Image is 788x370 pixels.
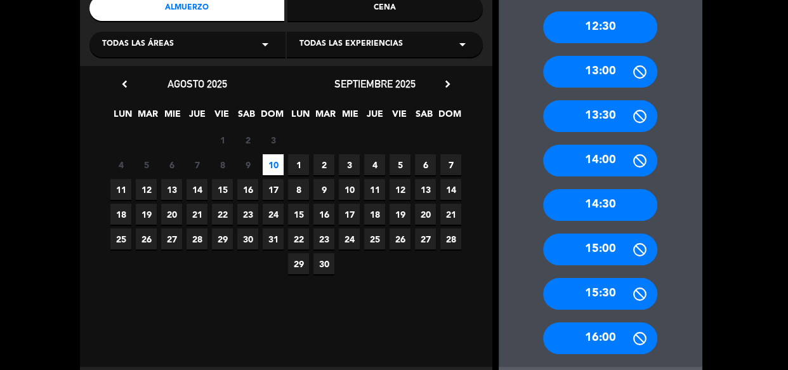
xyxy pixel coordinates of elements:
span: 20 [415,204,436,225]
span: 10 [263,154,284,175]
span: 25 [364,228,385,249]
span: 3 [339,154,360,175]
span: LUN [112,107,133,128]
span: 29 [288,253,309,274]
span: 18 [364,204,385,225]
span: 1 [212,129,233,150]
span: VIE [389,107,410,128]
i: arrow_drop_down [258,37,273,52]
span: JUE [187,107,207,128]
span: 28 [440,228,461,249]
span: 19 [136,204,157,225]
span: 5 [136,154,157,175]
span: 4 [110,154,131,175]
div: 12:30 [543,11,657,43]
span: 15 [288,204,309,225]
span: 21 [440,204,461,225]
i: arrow_drop_down [455,37,470,52]
span: 19 [390,204,410,225]
span: 6 [161,154,182,175]
span: Todas las experiencias [299,38,403,51]
span: 22 [288,228,309,249]
span: 2 [237,129,258,150]
span: 4 [364,154,385,175]
div: 13:30 [543,100,657,132]
span: 26 [390,228,410,249]
i: chevron_right [441,77,454,91]
span: 30 [313,253,334,274]
span: 14 [187,179,207,200]
span: 24 [339,228,360,249]
span: LUN [290,107,311,128]
span: 9 [313,179,334,200]
span: 3 [263,129,284,150]
span: DOM [438,107,459,128]
span: 21 [187,204,207,225]
span: 16 [237,179,258,200]
span: 28 [187,228,207,249]
span: MIE [339,107,360,128]
span: 7 [440,154,461,175]
span: 6 [415,154,436,175]
span: agosto 2025 [167,77,227,90]
span: 8 [212,154,233,175]
span: DOM [261,107,282,128]
span: 30 [237,228,258,249]
span: 25 [110,228,131,249]
span: 17 [339,204,360,225]
span: 29 [212,228,233,249]
span: 13 [415,179,436,200]
span: 12 [390,179,410,200]
span: 11 [110,179,131,200]
span: 16 [313,204,334,225]
span: 13 [161,179,182,200]
span: 24 [263,204,284,225]
span: MAR [315,107,336,128]
span: 2 [313,154,334,175]
span: Todas las áreas [102,38,174,51]
span: 23 [313,228,334,249]
span: SAB [236,107,257,128]
span: 9 [237,154,258,175]
span: 1 [288,154,309,175]
span: MAR [137,107,158,128]
div: 15:30 [543,278,657,310]
span: 18 [110,204,131,225]
i: chevron_left [118,77,131,91]
div: 13:00 [543,56,657,88]
span: SAB [414,107,435,128]
span: JUE [364,107,385,128]
span: 26 [136,228,157,249]
span: 7 [187,154,207,175]
span: 22 [212,204,233,225]
div: 14:00 [543,145,657,176]
span: 27 [415,228,436,249]
span: 15 [212,179,233,200]
div: 16:00 [543,322,657,354]
span: 14 [440,179,461,200]
div: 15:00 [543,234,657,265]
span: VIE [211,107,232,128]
span: 23 [237,204,258,225]
div: 14:30 [543,189,657,221]
span: 12 [136,179,157,200]
span: septiembre 2025 [334,77,416,90]
span: MIE [162,107,183,128]
span: 5 [390,154,410,175]
span: 11 [364,179,385,200]
span: 8 [288,179,309,200]
span: 10 [339,179,360,200]
span: 20 [161,204,182,225]
span: 17 [263,179,284,200]
span: 27 [161,228,182,249]
span: 31 [263,228,284,249]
